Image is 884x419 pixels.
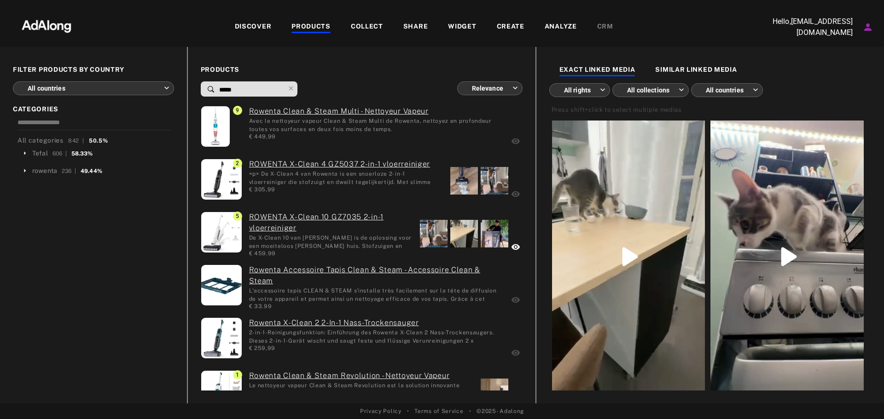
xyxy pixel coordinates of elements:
div: 842 | [68,137,84,145]
div: All countries [21,76,169,100]
a: (ada-rowenta-808) ROWENTA X-Clean 4 GZ5037 2-in-1 vloerreiniger: <p> De X-Clean 4 van Rowenta is ... [249,159,443,170]
a: (ada-rowenta-252) Rowenta Clean & Steam Multi - Nettoyeur Vapeur: Avec le nettoyeur vapeur Clean ... [249,106,504,117]
a: Terms of Service [414,407,463,415]
div: WIDGET [448,22,476,33]
div: Chatwidget [838,375,884,419]
span: © 2025 - Adalong [477,407,524,415]
div: Relevance [465,76,518,100]
span: FILTER PRODUCTS BY COUNTRY [13,65,174,75]
span: CATEGORIES [13,104,174,114]
div: All collections [621,78,684,102]
div: All categories [17,136,108,145]
div: CREATE [497,22,524,33]
div: Tefal [32,149,48,158]
a: (ada-rowenta-480) ROWENTA X-Clean 10 GZ7035 2-in-1 vloerreiniger: De X-Clean 10 van Rowenta is de... [249,212,413,234]
div: All countries [699,78,758,102]
div: € 449,99 [249,132,504,141]
div: CRM [597,22,613,33]
div: 58.33% [71,149,93,158]
img: 63233d7d88ed69de3c212112c67096b6.png [6,11,87,39]
div: 50.5% [89,137,108,145]
div: 236 | [62,167,76,175]
div: PRODUCTS [291,22,331,33]
div: 49.44% [81,167,102,175]
div: € 259,99 [249,344,504,352]
iframe: Chat Widget [838,375,884,419]
div: All rights [558,78,605,102]
div: De X-Clean 10 van Rowenta is de oplossing voor een moeiteloos schoon huis. Stofzuigen en dweilen ... [249,234,413,249]
a: Privacy Policy [360,407,401,415]
div: Avec le nettoyeur vapeur Clean & Steam Multi de Rowenta, nettoyez en profondeur toutes vos surfac... [249,117,504,132]
a: (ada-rowenta-779) Rowenta Accessoire Tapis Clean & Steam - Accessoire Clean & Steam: L'accessoire... [249,264,504,287]
p: Hello, [EMAIL_ADDRESS][DOMAIN_NAME] [761,16,853,38]
div: ANALYZE [545,22,577,33]
div: <p> De X-Clean 4 van Rowenta is een snoerloze 2-in-1 vloerreiniger die stofzuigt en dweilt tegeli... [249,170,443,185]
div: DISCOVER [235,22,272,33]
span: • [407,407,409,415]
a: (ada-rowenta-563) Rowenta Clean & Steam Revolution - Nettoyeur Vapeur: Le nettoyeur vapeur Clean ... [249,370,474,381]
div: Press shift+click to select multiple medias [552,105,682,115]
div: Le nettoyeur vapeur Clean & Steam Revolution est la solution innovante pour garder des sols propr... [249,381,474,397]
button: Account settings [860,19,876,35]
span: • [469,407,471,415]
div: SIMILAR LINKED MEDIA [655,65,737,76]
div: € 33,99 [249,302,504,310]
span: 1 [233,370,242,379]
div: EXACT LINKED MEDIA [559,65,635,76]
span: 5 [233,212,242,221]
div: 606 | [52,149,67,158]
span: PRODUCTS [201,65,523,75]
div: 2-in-1-Reinigungsfunktion: Einführung des Rowenta X-Clean 2 Nass-Trockensaugers. Dieses 2-in-1-Ge... [249,328,504,344]
div: € 305,99 [249,185,443,194]
a: (ada-rowenta-832) Rowenta X-Clean 2 2-In-1 Nass-Trockensauger: 2-in-1-Reinigungsfunktion: Einführ... [249,317,504,328]
div: COLLECT [351,22,383,33]
span: 2 [233,159,242,168]
div: € 459,99 [249,249,413,258]
div: rowenta [32,166,57,176]
div: L'accessoire tapis CLEAN & STEAM s'installe très facilement sur la tête de diffusion de votre app... [249,287,504,302]
span: 9 [233,106,242,115]
div: SHARE [403,22,428,33]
